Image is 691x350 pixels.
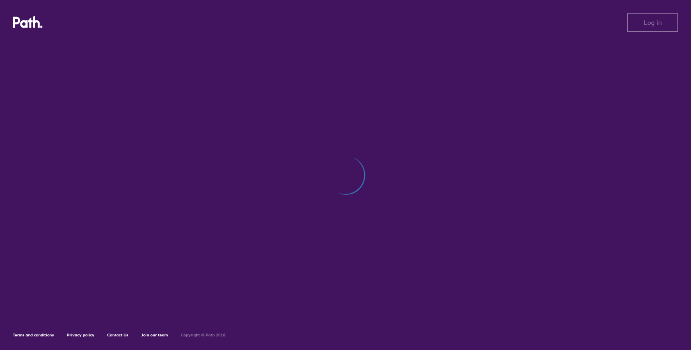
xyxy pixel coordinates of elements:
[107,332,128,338] a: Contact Us
[644,19,662,26] span: Log in
[13,332,54,338] a: Terms and conditions
[67,332,94,338] a: Privacy policy
[181,333,226,338] h6: Copyright © Path 2018
[627,13,678,32] button: Log in
[141,332,168,338] a: Join our team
